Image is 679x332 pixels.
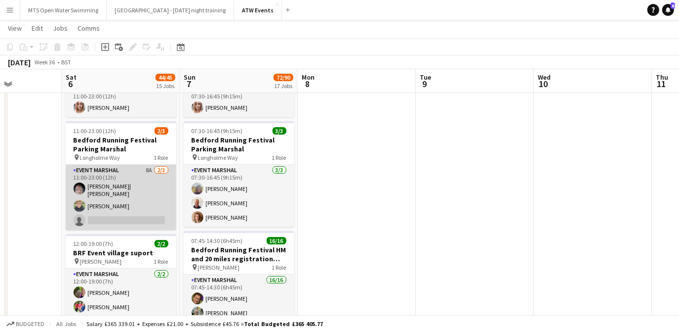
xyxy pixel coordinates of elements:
[8,57,31,67] div: [DATE]
[244,320,323,328] span: Total Budgeted £365 405.77
[66,73,77,82] span: Sat
[272,264,286,271] span: 1 Role
[418,78,431,90] span: 9
[20,0,107,20] button: MTS Open Water Swimming
[74,127,117,135] span: 11:00-23:00 (12h)
[420,73,431,82] span: Tue
[80,154,120,161] span: Longholme Way
[66,269,176,317] app-card-role: Event Marshal2/212:00-19:00 (7h)[PERSON_NAME][PERSON_NAME]
[66,165,176,230] app-card-role: Event Marshal8A2/311:00-23:00 (12h)[PERSON_NAME]| [PERSON_NAME][PERSON_NAME]
[184,245,294,263] h3: Bedford Running Festival HM and 20 miles registration baggagge and t- shirts
[656,73,668,82] span: Thu
[64,78,77,90] span: 6
[300,78,315,90] span: 8
[192,237,243,244] span: 07:45-14:30 (6h45m)
[53,24,68,33] span: Jobs
[654,78,668,90] span: 11
[536,78,551,90] span: 10
[5,319,46,330] button: Budgeted
[156,74,175,81] span: 44/45
[66,248,176,257] h3: BRF Event village suport
[198,154,239,161] span: Longholme Way
[86,320,323,328] div: Salary £365 339.01 + Expenses £21.00 + Subsistence £45.76 =
[274,74,293,81] span: 72/90
[155,240,168,247] span: 2/2
[538,73,551,82] span: Wed
[154,154,168,161] span: 1 Role
[33,58,57,66] span: Week 36
[198,264,240,271] span: [PERSON_NAME]
[78,24,100,33] span: Comms
[61,58,71,66] div: BST
[80,258,122,265] span: [PERSON_NAME]
[28,22,47,35] a: Edit
[8,24,22,33] span: View
[184,73,196,82] span: Sun
[32,24,43,33] span: Edit
[74,22,104,35] a: Comms
[66,84,176,117] app-card-role: Event Marshal1/111:00-23:00 (12h)[PERSON_NAME]
[4,22,26,35] a: View
[156,82,175,90] div: 15 Jobs
[54,320,78,328] span: All jobs
[274,82,293,90] div: 17 Jobs
[182,78,196,90] span: 7
[107,0,234,20] button: [GEOGRAPHIC_DATA] - [DATE] night training
[16,321,44,328] span: Budgeted
[671,2,675,9] span: 6
[662,4,674,16] a: 6
[184,136,294,153] h3: Bedford Running Festival Parking Marshal
[302,73,315,82] span: Mon
[184,121,294,227] app-job-card: 07:30-16:45 (9h15m)3/3Bedford Running Festival Parking Marshal Longholme Way1 RoleEvent Marshal3/...
[154,258,168,265] span: 1 Role
[66,121,176,230] app-job-card: 11:00-23:00 (12h)2/3Bedford Running Festival Parking Marshal Longholme Way1 RoleEvent Marshal8A2/...
[49,22,72,35] a: Jobs
[272,154,286,161] span: 1 Role
[155,127,168,135] span: 2/3
[184,84,294,117] app-card-role: Event Marshal1/107:30-16:45 (9h15m)[PERSON_NAME]
[184,165,294,227] app-card-role: Event Marshal3/307:30-16:45 (9h15m)[PERSON_NAME][PERSON_NAME][PERSON_NAME]
[273,127,286,135] span: 3/3
[66,234,176,317] app-job-card: 12:00-19:00 (7h)2/2BRF Event village suport [PERSON_NAME]1 RoleEvent Marshal2/212:00-19:00 (7h)[P...
[74,240,114,247] span: 12:00-19:00 (7h)
[234,0,282,20] button: ATW Events
[66,136,176,153] h3: Bedford Running Festival Parking Marshal
[267,237,286,244] span: 16/16
[192,127,243,135] span: 07:30-16:45 (9h15m)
